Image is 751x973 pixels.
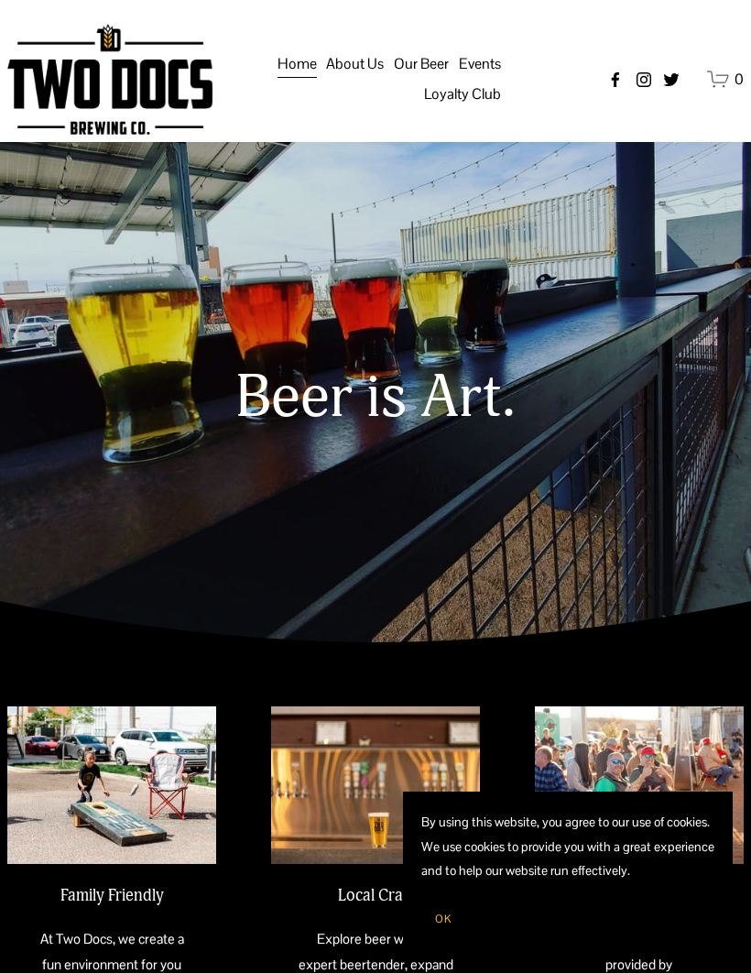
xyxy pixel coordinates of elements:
[394,49,449,80] a: folder dropdown
[635,71,653,89] a: instagram-unauth
[707,68,744,91] a: 0 items in cart
[606,71,625,89] a: Facebook
[424,81,501,108] span: Loyalty Club
[7,706,216,864] img: A girl playing cornhole outdoors on a sunny day, with parked cars and a building in the backgroun...
[735,70,744,89] span: 0
[326,50,384,78] span: About Us
[7,24,212,135] img: Two Docs Brewing Co.
[424,80,501,111] a: folder dropdown
[326,49,384,80] a: folder dropdown
[271,706,480,864] img: A glass of beer with the logo of Two Docs Brewing Company, placed on a bar counter with a blurred...
[435,912,452,926] span: OK
[34,885,190,905] h2: Family Friendly
[535,706,744,864] img: People sitting and socializing outdoors at a festival or event in the late afternoon, with some p...
[394,50,449,78] span: Our Beer
[403,792,733,955] section: Cookie banner
[421,810,714,883] p: By using this website, you agree to our use of cookies. We use cookies to provide you with a grea...
[421,902,465,936] button: OK
[459,49,501,80] a: folder dropdown
[298,885,454,905] h2: Local Craft
[278,49,317,80] a: Home
[662,71,680,89] a: twitter-unauth
[10,365,741,432] h1: Beer is Art.
[459,50,501,78] span: Events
